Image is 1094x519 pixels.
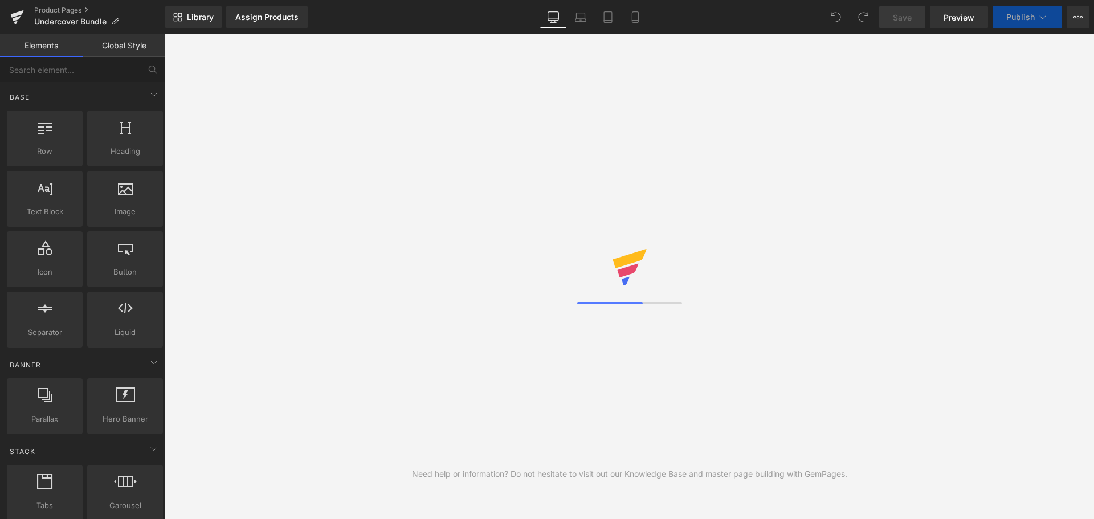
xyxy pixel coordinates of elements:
div: Assign Products [235,13,299,22]
div: Need help or information? Do not hesitate to visit out our Knowledge Base and master page buildin... [412,468,847,480]
span: Text Block [10,206,79,218]
button: More [1067,6,1089,28]
a: Laptop [567,6,594,28]
span: Heading [91,145,160,157]
span: Publish [1006,13,1035,22]
span: Preview [944,11,974,23]
button: Undo [824,6,847,28]
a: Global Style [83,34,165,57]
button: Publish [993,6,1062,28]
a: Desktop [540,6,567,28]
span: Tabs [10,500,79,512]
span: Image [91,206,160,218]
span: Library [187,12,214,22]
a: Preview [930,6,988,28]
span: Button [91,266,160,278]
button: Redo [852,6,875,28]
span: Parallax [10,413,79,425]
span: Hero Banner [91,413,160,425]
a: Tablet [594,6,622,28]
span: Separator [10,326,79,338]
span: Banner [9,359,42,370]
span: Undercover Bundle [34,17,107,26]
span: Row [10,145,79,157]
span: Carousel [91,500,160,512]
span: Liquid [91,326,160,338]
a: New Library [165,6,222,28]
a: Product Pages [34,6,165,15]
span: Icon [10,266,79,278]
span: Base [9,92,31,103]
a: Mobile [622,6,649,28]
span: Save [893,11,912,23]
span: Stack [9,446,36,457]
